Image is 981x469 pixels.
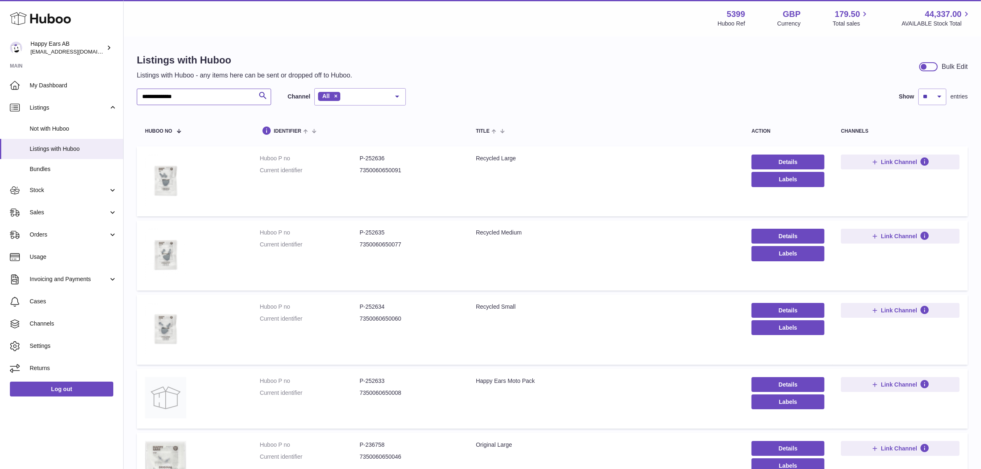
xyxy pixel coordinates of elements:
div: Recycled Large [476,155,735,162]
a: 179.50 Total sales [833,9,869,28]
span: Link Channel [881,232,917,240]
div: action [752,129,824,134]
span: [EMAIL_ADDRESS][DOMAIN_NAME] [30,48,121,55]
button: Link Channel [841,229,960,244]
dt: Huboo P no [260,377,360,385]
button: Link Channel [841,377,960,392]
dd: P-236758 [360,441,459,449]
span: My Dashboard [30,82,117,89]
span: Invoicing and Payments [30,275,108,283]
dt: Current identifier [260,241,360,249]
a: Details [752,441,824,456]
dt: Current identifier [260,389,360,397]
strong: GBP [783,9,801,20]
img: internalAdmin-5399@internal.huboo.com [10,42,22,54]
button: Labels [752,394,824,409]
a: Log out [10,382,113,396]
dd: 7350060650008 [360,389,459,397]
div: Recycled Medium [476,229,735,237]
span: Cases [30,298,117,305]
dt: Huboo P no [260,229,360,237]
span: 44,337.00 [925,9,962,20]
img: Happy Ears Moto Pack [145,377,186,418]
h1: Listings with Huboo [137,54,352,67]
label: Channel [288,93,310,101]
strong: 5399 [727,9,745,20]
dd: P-252634 [360,303,459,311]
a: Details [752,377,824,392]
span: Settings [30,342,117,350]
dt: Current identifier [260,166,360,174]
span: title [476,129,489,134]
div: Happy Ears Moto Pack [476,377,735,385]
dd: P-252636 [360,155,459,162]
dt: Huboo P no [260,303,360,311]
div: channels [841,129,960,134]
a: Details [752,155,824,169]
span: Total sales [833,20,869,28]
img: Recycled Large [145,155,186,206]
div: Happy Ears AB [30,40,105,56]
dd: 7350060650046 [360,453,459,461]
span: Link Channel [881,158,917,166]
img: Recycled Small [145,303,186,354]
span: Link Channel [881,307,917,314]
dd: 7350060650091 [360,166,459,174]
label: Show [899,93,914,101]
button: Link Channel [841,303,960,318]
dd: 7350060650060 [360,315,459,323]
span: Orders [30,231,108,239]
span: identifier [274,129,302,134]
div: Recycled Small [476,303,735,311]
a: Details [752,303,824,318]
dd: 7350060650077 [360,241,459,249]
span: Usage [30,253,117,261]
dd: P-252633 [360,377,459,385]
button: Link Channel [841,155,960,169]
span: 179.50 [835,9,860,20]
dd: P-252635 [360,229,459,237]
span: Returns [30,364,117,372]
div: Original Large [476,441,735,449]
span: Link Channel [881,445,917,452]
button: Labels [752,246,824,261]
span: Bundles [30,165,117,173]
div: Huboo Ref [718,20,745,28]
span: Link Channel [881,381,917,388]
span: Listings with Huboo [30,145,117,153]
div: Currency [777,20,801,28]
dt: Huboo P no [260,441,360,449]
span: Huboo no [145,129,172,134]
p: Listings with Huboo - any items here can be sent or dropped off to Huboo. [137,71,352,80]
div: Bulk Edit [942,62,968,71]
span: Sales [30,209,108,216]
a: Details [752,229,824,244]
span: Listings [30,104,108,112]
img: Recycled Medium [145,229,186,280]
span: Channels [30,320,117,328]
dt: Current identifier [260,315,360,323]
dt: Current identifier [260,453,360,461]
button: Labels [752,172,824,187]
dt: Huboo P no [260,155,360,162]
a: 44,337.00 AVAILABLE Stock Total [901,9,971,28]
span: Stock [30,186,108,194]
span: All [322,93,330,99]
button: Labels [752,320,824,335]
span: Not with Huboo [30,125,117,133]
span: entries [951,93,968,101]
button: Link Channel [841,441,960,456]
span: AVAILABLE Stock Total [901,20,971,28]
